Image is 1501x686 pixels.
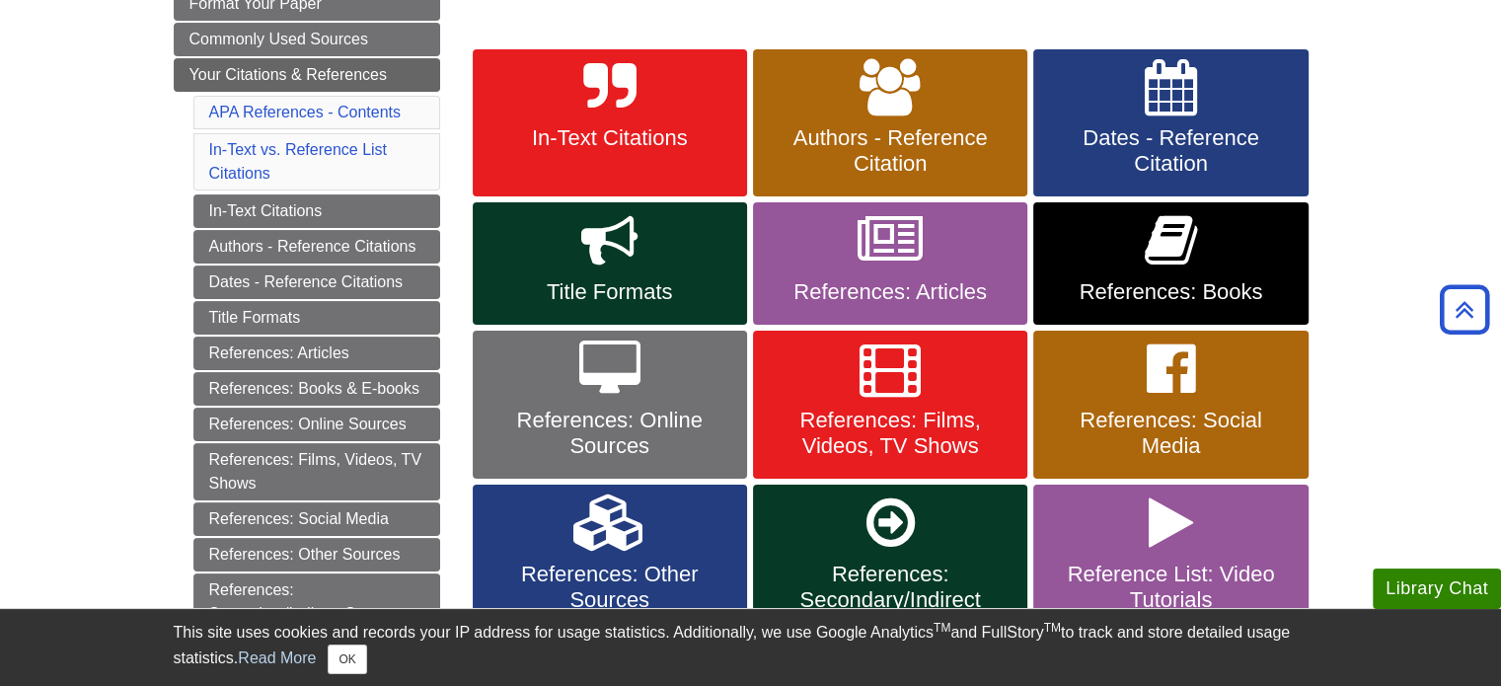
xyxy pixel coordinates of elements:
[1044,621,1061,635] sup: TM
[768,279,1013,305] span: References: Articles
[1033,331,1308,479] a: References: Social Media
[473,331,747,479] a: References: Online Sources
[934,621,950,635] sup: TM
[174,621,1328,674] div: This site uses cookies and records your IP address for usage statistics. Additionally, we use Goo...
[193,337,440,370] a: References: Articles
[1373,569,1501,609] button: Library Chat
[1048,125,1293,177] span: Dates - Reference Citation
[193,443,440,500] a: References: Films, Videos, TV Shows
[1048,408,1293,459] span: References: Social Media
[1033,485,1308,658] a: Reference List: Video Tutorials
[488,279,732,305] span: Title Formats
[193,266,440,299] a: Dates - Reference Citations
[768,125,1013,177] span: Authors - Reference Citation
[193,301,440,335] a: Title Formats
[768,408,1013,459] span: References: Films, Videos, TV Shows
[753,202,1027,325] a: References: Articles
[488,125,732,151] span: In-Text Citations
[193,538,440,572] a: References: Other Sources
[328,645,366,674] button: Close
[209,104,401,120] a: APA References - Contents
[1433,296,1496,323] a: Back to Top
[1048,279,1293,305] span: References: Books
[174,58,440,92] a: Your Citations & References
[753,49,1027,197] a: Authors - Reference Citation
[193,408,440,441] a: References: Online Sources
[1033,49,1308,197] a: Dates - Reference Citation
[473,202,747,325] a: Title Formats
[209,141,388,182] a: In-Text vs. Reference List Citations
[753,485,1027,658] a: References: Secondary/Indirect Sources
[193,194,440,228] a: In-Text Citations
[488,408,732,459] span: References: Online Sources
[753,331,1027,479] a: References: Films, Videos, TV Shows
[768,562,1013,639] span: References: Secondary/Indirect Sources
[473,49,747,197] a: In-Text Citations
[1048,562,1293,613] span: Reference List: Video Tutorials
[189,31,368,47] span: Commonly Used Sources
[193,502,440,536] a: References: Social Media
[238,649,316,666] a: Read More
[189,66,387,83] span: Your Citations & References
[488,562,732,613] span: References: Other Sources
[193,230,440,264] a: Authors - Reference Citations
[1033,202,1308,325] a: References: Books
[193,372,440,406] a: References: Books & E-books
[473,485,747,658] a: References: Other Sources
[193,573,440,631] a: References: Secondary/Indirect Sources
[174,23,440,56] a: Commonly Used Sources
